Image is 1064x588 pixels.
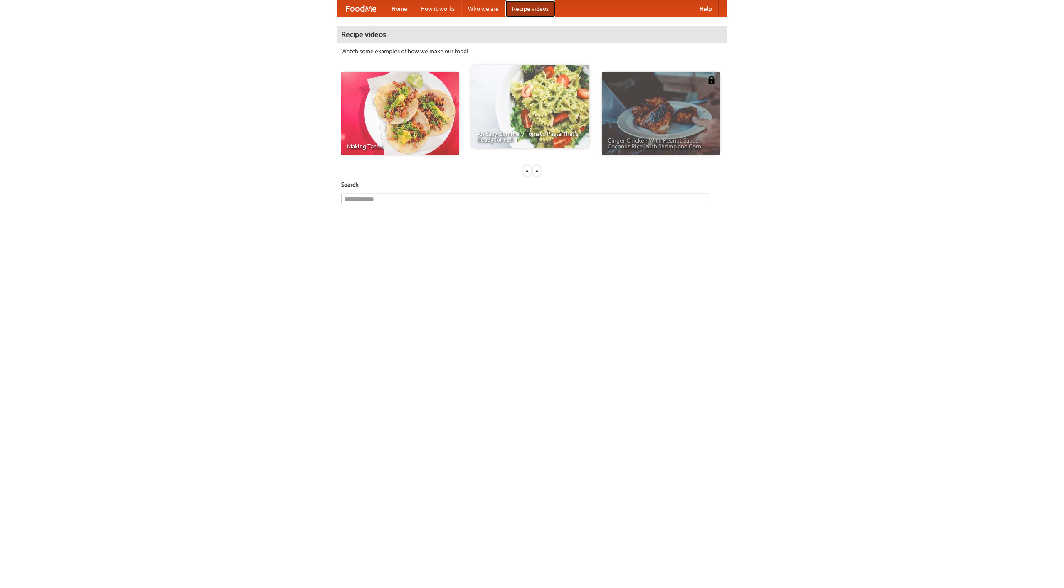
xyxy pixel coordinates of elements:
a: Home [385,0,414,17]
a: Recipe videos [505,0,555,17]
div: » [533,166,541,176]
a: Who we are [461,0,505,17]
a: Help [693,0,719,17]
div: « [523,166,531,176]
a: How it works [414,0,461,17]
img: 483408.png [707,76,716,84]
a: FoodMe [337,0,385,17]
p: Watch some examples of how we make our food! [341,47,723,55]
a: An Easy, Summery Tomato Pasta That's Ready for Fall [471,65,589,148]
h4: Recipe videos [337,26,727,43]
h5: Search [341,180,723,189]
span: Making Tacos [347,143,453,149]
span: An Easy, Summery Tomato Pasta That's Ready for Fall [477,131,584,143]
a: Making Tacos [341,72,459,155]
